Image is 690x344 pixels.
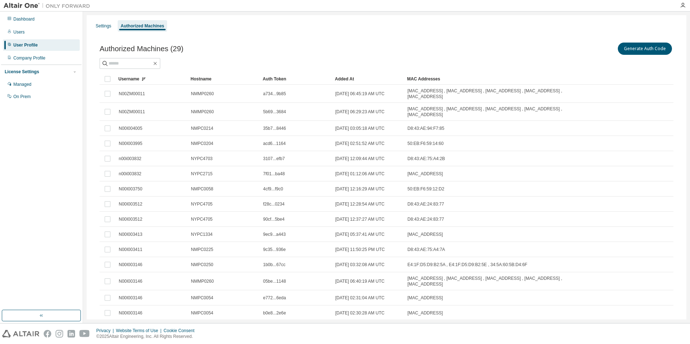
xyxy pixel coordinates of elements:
span: 5b69...3684 [263,109,286,115]
span: [MAC_ADDRESS] , [MAC_ADDRESS] , [MAC_ADDRESS] , [MAC_ADDRESS] , [MAC_ADDRESS] [407,275,594,287]
span: N00ZM00011 [119,91,145,97]
span: [DATE] 12:37:27 AM UTC [335,216,385,222]
span: [DATE] 06:29:23 AM UTC [335,109,385,115]
span: NYPC4703 [191,156,213,162]
span: NYPC2715 [191,171,213,177]
span: [DATE] 12:09:44 AM UTC [335,156,385,162]
button: Generate Auth Code [618,43,672,55]
img: linkedin.svg [67,330,75,338]
span: [DATE] 01:12:06 AM UTC [335,171,385,177]
span: N00I004005 [119,125,142,131]
div: Managed [13,81,31,87]
span: n00i003832 [119,171,141,177]
span: D8:43:AE:75:A4:7A [407,247,445,252]
span: [MAC_ADDRESS] , [MAC_ADDRESS] , [MAC_ADDRESS] , [MAC_ADDRESS] , [MAC_ADDRESS] [407,88,594,100]
div: Users [13,29,25,35]
div: Settings [96,23,111,29]
span: D8:43:AE:75:A4:2B [407,156,445,162]
p: © 2025 Altair Engineering, Inc. All Rights Reserved. [96,334,199,340]
span: N00I003512 [119,201,142,207]
span: [DATE] 03:05:18 AM UTC [335,125,385,131]
span: [DATE] 12:28:54 AM UTC [335,201,385,207]
span: f28c...0234 [263,201,284,207]
span: NMMP0260 [191,278,214,284]
img: youtube.svg [79,330,90,338]
span: NMPC0214 [191,125,213,131]
span: N00I003146 [119,310,142,316]
span: [DATE] 06:40:19 AM UTC [335,278,385,284]
span: [MAC_ADDRESS] [407,310,443,316]
span: acd6...1164 [263,141,286,146]
span: NMPC0225 [191,247,213,252]
span: NMPC0250 [191,262,213,268]
div: Auth Token [263,73,329,85]
div: Privacy [96,328,116,334]
span: 50:EB:F6:59:14:60 [407,141,444,146]
span: 3107...efb7 [263,156,285,162]
span: N00I003411 [119,247,142,252]
span: E4:1F:D5:D9:B2:5A , E4:1F:D5:D9:B2:5E , 34:5A:60:5B:D4:6F [407,262,527,268]
img: facebook.svg [44,330,51,338]
div: Cookie Consent [163,328,198,334]
div: Added At [335,73,401,85]
span: [DATE] 02:51:52 AM UTC [335,141,385,146]
div: Company Profile [13,55,45,61]
span: [DATE] 02:30:28 AM UTC [335,310,385,316]
span: NYPC4705 [191,216,213,222]
span: 7f01...ba48 [263,171,285,177]
span: 4cf9...f9c0 [263,186,283,192]
span: 50:EB:F6:59:12:D2 [407,186,444,192]
span: 9ec9...a443 [263,231,286,237]
img: altair_logo.svg [2,330,39,338]
span: NYPC4705 [191,201,213,207]
span: e772...6eda [263,295,286,301]
span: n00i003832 [119,156,141,162]
div: Dashboard [13,16,35,22]
span: D8:43:AE:94:F7:85 [407,125,444,131]
span: [MAC_ADDRESS] [407,295,443,301]
div: License Settings [5,69,39,75]
span: NMPC0054 [191,295,213,301]
div: Hostname [191,73,257,85]
span: 1b0b...67cc [263,262,285,268]
span: NMMP0260 [191,91,214,97]
span: N00ZM00011 [119,109,145,115]
span: N00I003146 [119,262,142,268]
div: Website Terms of Use [116,328,163,334]
span: [DATE] 06:45:19 AM UTC [335,91,385,97]
div: On Prem [13,94,31,100]
img: instagram.svg [56,330,63,338]
span: 90cf...5be4 [263,216,284,222]
span: a734...9b85 [263,91,286,97]
span: [DATE] 05:37:41 AM UTC [335,231,385,237]
span: [MAC_ADDRESS] [407,231,443,237]
span: NMPC0058 [191,186,213,192]
span: [DATE] 11:50:25 PM UTC [335,247,385,252]
span: NMPC0054 [191,310,213,316]
span: Authorized Machines (29) [100,45,183,53]
div: MAC Addresses [407,73,594,85]
span: b0e8...2e6e [263,310,286,316]
span: [DATE] 12:16:29 AM UTC [335,186,385,192]
span: 35b7...8446 [263,125,286,131]
span: 9c35...936e [263,247,286,252]
span: NYPC1334 [191,231,213,237]
span: N00I003750 [119,186,142,192]
span: N00I003413 [119,231,142,237]
span: 05be...1148 [263,278,286,284]
div: Username [118,73,185,85]
span: D8:43:AE:24:83:77 [407,201,444,207]
span: N00I003995 [119,141,142,146]
span: D8:43:AE:24:83:77 [407,216,444,222]
span: NMPC0204 [191,141,213,146]
div: User Profile [13,42,38,48]
span: N00I003146 [119,295,142,301]
span: [DATE] 02:31:04 AM UTC [335,295,385,301]
span: N00I003512 [119,216,142,222]
span: [MAC_ADDRESS] [407,171,443,177]
span: N00I003146 [119,278,142,284]
img: Altair One [4,2,94,9]
span: NMMP0260 [191,109,214,115]
span: [DATE] 03:32:08 AM UTC [335,262,385,268]
div: Authorized Machines [121,23,164,29]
